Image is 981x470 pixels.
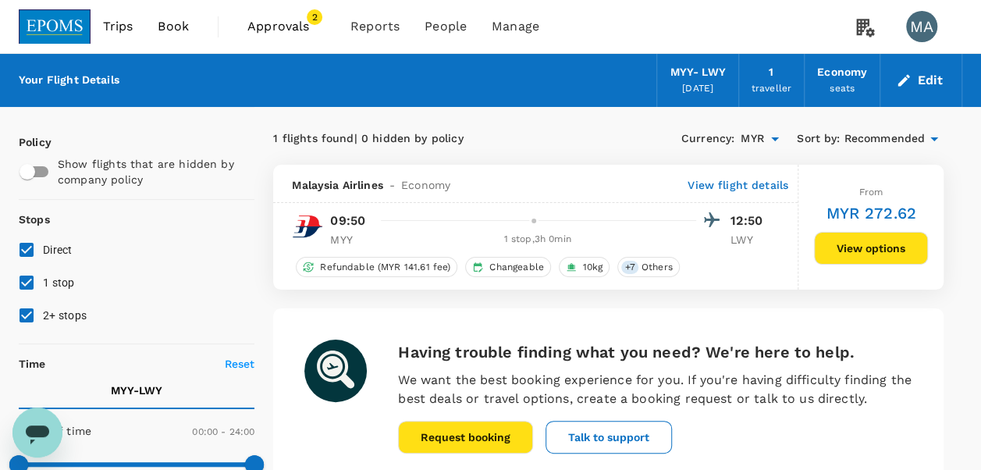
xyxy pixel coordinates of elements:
span: Direct [43,244,73,256]
span: - [383,177,401,193]
span: Refundable (MYR 141.61 fee) [314,261,457,274]
span: 00:00 - 24:00 [192,426,254,437]
span: Trips [103,17,133,36]
span: Approvals [247,17,325,36]
p: We want the best booking experience for you. If you're having difficulty finding the best deals o... [398,371,912,408]
div: +7Others [617,257,679,277]
span: Sort by : [797,130,840,148]
span: 2+ stops [43,309,87,322]
h6: MYR 272.62 [826,201,916,226]
p: View flight details [688,177,788,193]
div: 1 flights found | 0 hidden by policy [273,130,608,148]
span: 1 stop [43,276,75,289]
span: Book [158,17,189,36]
div: [DATE] [682,81,713,97]
div: traveller [752,81,791,97]
span: People [425,17,467,36]
strong: Stops [19,213,50,226]
div: 1 [769,64,773,81]
span: Reports [350,17,400,36]
p: MYY - LWY [111,383,162,398]
div: Refundable (MYR 141.61 fee) [296,257,457,277]
img: EPOMS SDN BHD [19,9,91,44]
button: Talk to support [546,421,672,454]
button: View options [814,232,928,265]
button: Edit [893,68,949,93]
p: Time [19,356,46,372]
div: Changeable [465,257,551,277]
span: 10kg [577,261,610,274]
div: seats [830,81,855,97]
div: Your Flight Details [19,72,119,89]
span: Changeable [483,261,550,274]
div: Economy [817,64,867,81]
p: Policy [19,134,33,150]
span: From [859,187,883,198]
p: 12:50 [730,212,770,230]
span: Economy [401,177,450,193]
div: MYY - LWY [670,64,725,81]
div: MA [906,11,937,42]
span: 2 [307,9,322,25]
div: 1 stop , 3h 0min [379,232,696,247]
p: 09:50 [330,212,365,230]
span: Malaysia Airlines [292,177,383,193]
span: Others [635,261,679,274]
span: Currency : [681,130,734,148]
span: Manage [492,17,539,36]
span: Recommended [844,130,925,148]
p: Reset [225,356,255,372]
img: MH [292,211,323,242]
p: MYY [330,232,369,247]
p: Show flights that are hidden by company policy [58,156,244,187]
p: LWY [730,232,770,247]
div: 10kg [559,257,610,277]
button: Request booking [398,421,533,454]
h6: Having trouble finding what you need? We're here to help. [398,340,912,365]
iframe: Button to launch messaging window [12,408,62,458]
button: Open [764,128,786,150]
span: + 7 [621,261,638,274]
